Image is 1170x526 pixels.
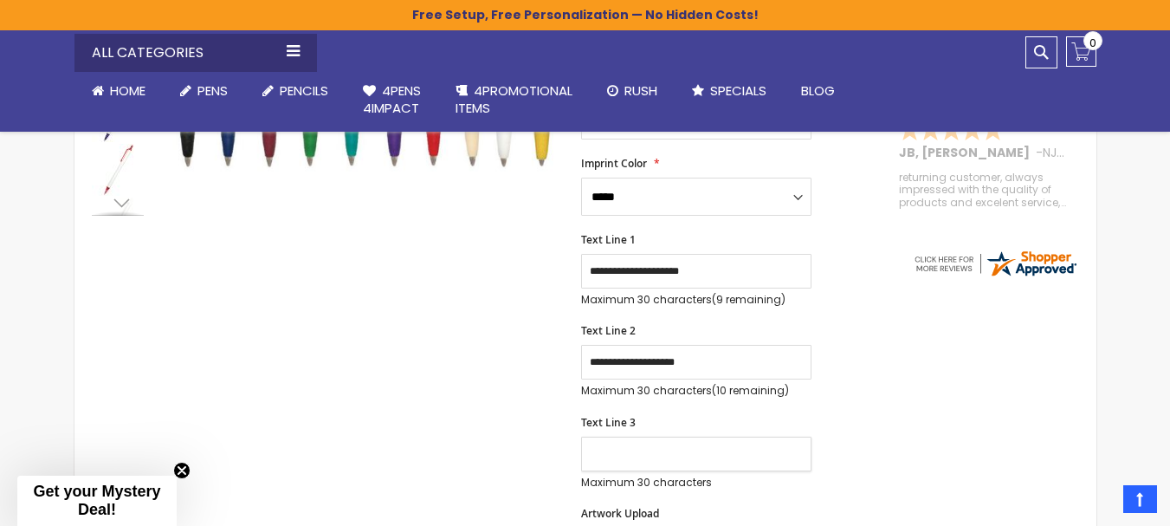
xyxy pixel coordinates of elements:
[92,142,145,196] div: Orlando Value Click Stick Pen White Body
[346,72,438,128] a: 4Pens4impact
[581,323,636,338] span: Text Line 2
[245,72,346,110] a: Pencils
[581,506,659,521] span: Artwork Upload
[1066,36,1096,67] a: 0
[1027,479,1170,526] iframe: Google Customer Reviews
[197,81,228,100] span: Pens
[456,81,572,117] span: 4PROMOTIONAL ITEMS
[438,72,590,128] a: 4PROMOTIONALITEMS
[581,476,811,490] p: Maximum 30 characters
[899,172,1067,209] div: returning customer, always impressed with the quality of products and excelent service, will retu...
[74,34,317,72] div: All Categories
[712,383,789,398] span: (10 remaining)
[801,81,835,100] span: Blog
[92,144,144,196] img: Orlando Value Click Stick Pen White Body
[712,292,785,307] span: (9 remaining)
[33,483,160,518] span: Get your Mystery Deal!
[912,248,1078,279] img: 4pens.com widget logo
[624,81,657,100] span: Rush
[280,81,328,100] span: Pencils
[784,72,852,110] a: Blog
[110,81,145,100] span: Home
[581,293,811,307] p: Maximum 30 characters
[92,190,144,216] div: Next
[581,384,811,398] p: Maximum 30 characters
[74,72,163,110] a: Home
[581,415,636,430] span: Text Line 3
[675,72,784,110] a: Specials
[163,72,245,110] a: Pens
[912,268,1078,282] a: 4pens.com certificate URL
[581,232,636,247] span: Text Line 1
[899,144,1036,161] span: JB, [PERSON_NAME]
[710,81,766,100] span: Specials
[173,462,191,479] button: Close teaser
[590,72,675,110] a: Rush
[1089,35,1096,51] span: 0
[581,156,647,171] span: Imprint Color
[17,476,177,526] div: Get your Mystery Deal!Close teaser
[363,81,421,117] span: 4Pens 4impact
[1043,144,1064,161] span: NJ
